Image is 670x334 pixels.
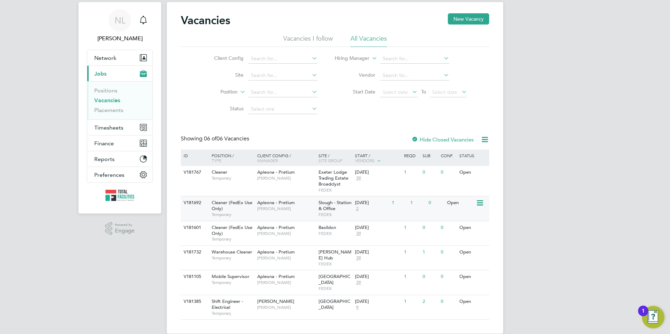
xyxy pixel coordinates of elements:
[94,124,123,131] span: Timesheets
[248,54,317,64] input: Search for...
[319,200,351,211] span: Slough - Station & Office
[94,107,123,113] a: Placements
[319,249,351,261] span: [PERSON_NAME] Hub
[402,149,421,161] div: Reqd
[255,149,317,166] div: Client Config /
[402,166,421,179] div: 1
[257,231,315,236] span: [PERSON_NAME]
[203,105,244,112] label: Status
[390,196,408,209] div: 1
[182,270,206,283] div: V181105
[458,221,488,234] div: Open
[355,169,401,175] div: [DATE]
[182,221,206,234] div: V181601
[94,70,107,77] span: Jobs
[212,175,254,181] span: Temporary
[182,149,206,161] div: ID
[427,196,445,209] div: 0
[182,196,206,209] div: V181692
[257,280,315,285] span: [PERSON_NAME]
[411,136,474,143] label: Hide Closed Vacancies
[212,311,254,316] span: Temporary
[421,246,439,259] div: 1
[458,246,488,259] div: Open
[87,66,152,81] button: Jobs
[319,224,336,230] span: Basildon
[317,149,354,166] div: Site /
[257,224,295,230] span: Apleona - Pretium
[402,246,421,259] div: 1
[87,50,152,65] button: Network
[257,255,315,261] span: [PERSON_NAME]
[355,231,362,237] span: 39
[212,236,254,242] span: Temporary
[319,261,352,267] span: FEDEX
[248,71,317,81] input: Search for...
[355,225,401,231] div: [DATE]
[355,158,375,163] span: Vendors
[105,222,135,235] a: Powered byEngage
[257,206,315,211] span: [PERSON_NAME]
[329,55,369,62] label: Hiring Manager
[87,120,152,135] button: Timesheets
[319,212,352,217] span: FEDEX
[197,89,238,96] label: Position
[355,200,388,206] div: [DATE]
[203,72,244,78] label: Site
[458,270,488,283] div: Open
[439,270,457,283] div: 0
[78,2,161,214] nav: Main navigation
[353,149,402,167] div: Start /
[87,167,152,182] button: Preferences
[115,16,125,25] span: NL
[355,299,401,305] div: [DATE]
[439,246,457,259] div: 0
[248,104,317,114] input: Select one
[319,187,352,193] span: FEDEX
[421,270,439,283] div: 0
[319,298,350,310] span: [GEOGRAPHIC_DATA]
[421,295,439,308] div: 2
[181,13,230,27] h2: Vacancies
[182,295,206,308] div: V181385
[94,97,120,104] a: Vacancies
[283,34,333,47] li: Vacancies I follow
[439,166,457,179] div: 0
[257,169,295,175] span: Apleona - Pretium
[355,175,362,181] span: 39
[212,249,252,255] span: Warehouse Cleaner
[335,72,375,78] label: Vendor
[458,166,488,179] div: Open
[212,169,227,175] span: Cleaner
[439,295,457,308] div: 0
[439,149,457,161] div: Conf
[105,190,134,201] img: tfrecruitment-logo-retina.png
[182,246,206,259] div: V181732
[204,135,249,142] span: 06 Vacancies
[458,149,488,161] div: Status
[212,298,243,310] span: Shift Engineer - Electrical
[421,166,439,179] div: 0
[181,135,251,142] div: Showing
[203,55,244,61] label: Client Config
[355,206,360,212] span: 2
[212,280,254,285] span: Temporary
[642,311,645,320] div: 1
[94,87,117,94] a: Positions
[257,200,295,206] span: Apleona - Pretium
[87,190,153,201] a: Go to home page
[380,71,449,81] input: Search for...
[212,273,249,279] span: Mobile Supervisor
[355,305,360,311] span: 9
[87,34,153,43] span: Nicola Lawrence
[257,273,295,279] span: Apleona - Pretium
[458,295,488,308] div: Open
[409,196,427,209] div: 1
[319,169,348,187] span: Exeter Lodge Trading Estate Broadclyst
[257,298,294,304] span: [PERSON_NAME]
[380,54,449,64] input: Search for...
[212,212,254,217] span: Temporary
[204,135,217,142] span: 06 of
[355,255,362,261] span: 39
[319,231,352,236] span: FEDEX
